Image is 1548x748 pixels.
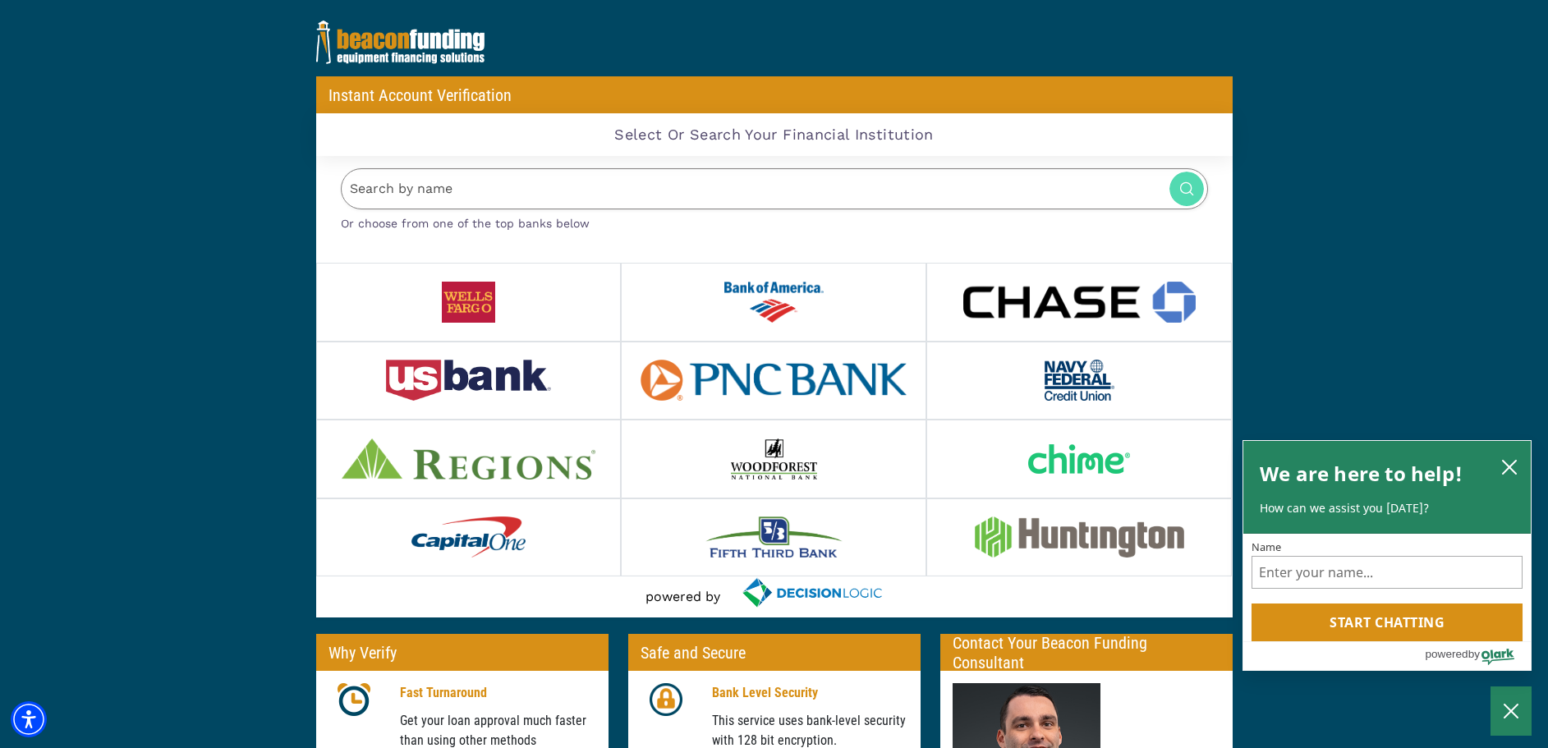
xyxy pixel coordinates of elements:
[641,643,746,663] p: Safe and Secure
[1496,455,1523,478] button: close chatbox
[400,683,596,703] p: Fast Turnaround
[341,209,1208,233] p: Or choose from one of the top banks below
[1260,457,1463,490] h2: We are here to help!
[1468,644,1480,664] span: by
[386,360,552,401] img: us_bank.png
[1252,556,1523,589] input: Name
[328,643,397,663] p: Why Verify
[1252,542,1523,553] label: Name
[1425,642,1531,670] a: Powered by Olark
[975,516,1183,558] img: huntington.png
[645,587,720,607] p: powered by
[338,683,370,716] img: clock icon
[963,282,1196,323] img: chase.png
[724,282,825,323] img: bank_of_america.png
[341,168,1208,210] input: Search by name
[1252,603,1523,641] button: Start chatting
[342,438,595,480] img: regions.png
[11,701,47,737] div: Accessibility Menu
[1491,686,1532,736] button: Close Chatbox
[1425,644,1468,664] span: powered
[712,683,908,703] p: Bank Level Security
[1028,444,1130,474] img: chime.png
[705,516,843,558] img: fifth_third_bank.png
[1169,172,1204,206] img: searchbutton.svg
[614,126,933,144] h2: Select Or Search Your Financial Institution
[328,85,512,105] p: Instant Account Verification
[1260,500,1514,516] p: How can we assist you [DATE]?
[442,282,495,323] img: wells_fargo.png
[641,360,907,401] img: pnc_bank.png
[731,438,817,480] img: woodforest.png
[720,576,903,609] img: decisionLogicFooter.svg
[316,21,485,64] img: Beacon_Reverse.png
[411,516,526,558] img: capital_one.png
[1243,440,1532,672] div: olark chatbox
[1045,360,1115,401] img: navy_federal.png
[953,633,1220,672] p: Contact Your Beacon Funding Consultant
[650,683,682,716] img: lock icon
